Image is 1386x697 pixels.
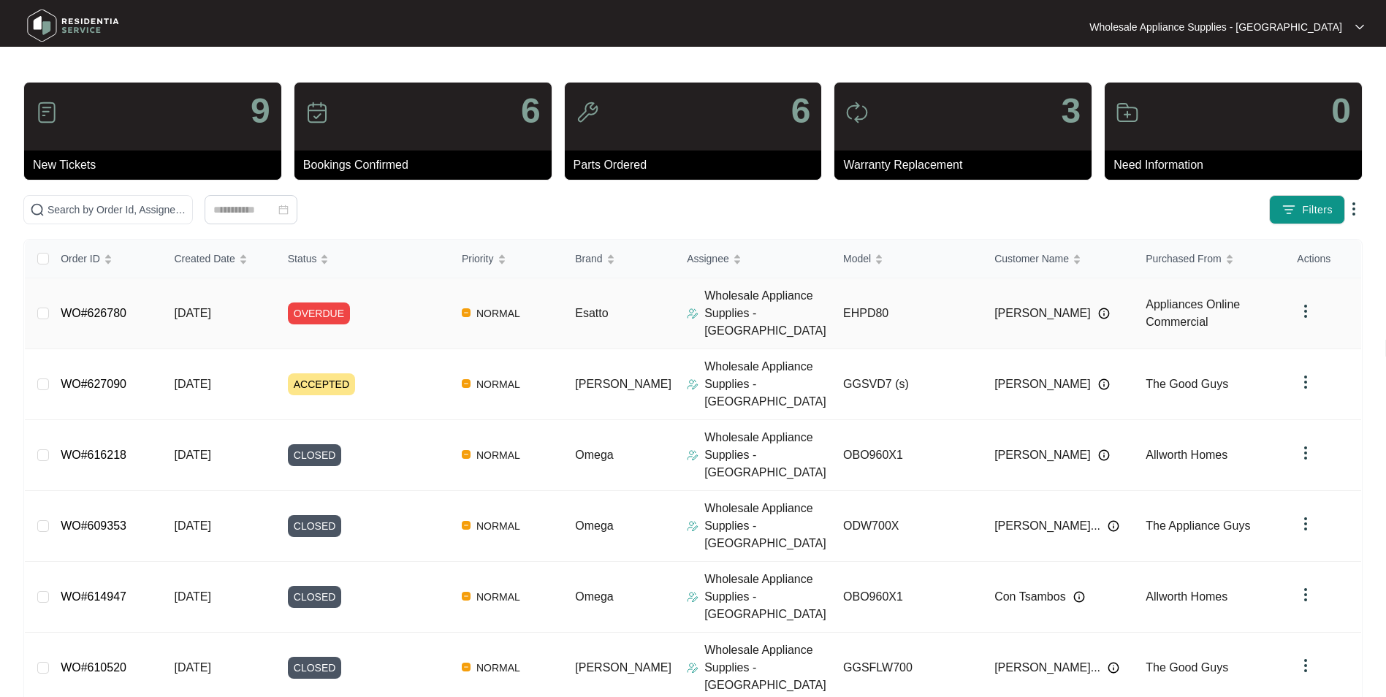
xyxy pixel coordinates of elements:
img: icon [576,101,599,124]
span: ACCEPTED [288,373,355,395]
span: CLOSED [288,444,342,466]
span: NORMAL [471,659,526,677]
p: Wholesale Appliance Supplies - [GEOGRAPHIC_DATA] [704,429,831,481]
p: Wholesale Appliance Supplies - [GEOGRAPHIC_DATA] [704,358,831,411]
span: [DATE] [174,661,210,674]
span: NORMAL [471,376,526,393]
img: dropdown arrow [1355,23,1364,31]
span: Appliances Online Commercial [1146,298,1240,328]
p: Bookings Confirmed [303,156,552,174]
img: Info icon [1073,591,1085,603]
th: Customer Name [983,240,1134,278]
td: OBO960X1 [831,420,983,491]
span: [PERSON_NAME] [575,661,671,674]
img: Info icon [1108,520,1119,532]
p: Wholesale Appliance Supplies - [GEOGRAPHIC_DATA] [704,641,831,694]
img: Info icon [1098,308,1110,319]
img: Assigner Icon [687,308,698,319]
p: Wholesale Appliance Supplies - [GEOGRAPHIC_DATA] [1089,20,1342,34]
span: The Good Guys [1146,661,1228,674]
span: Omega [575,590,613,603]
span: CLOSED [288,515,342,537]
span: Purchased From [1146,251,1221,267]
span: NORMAL [471,588,526,606]
span: Model [843,251,871,267]
span: [DATE] [174,307,210,319]
img: icon [845,101,869,124]
td: OBO960X1 [831,562,983,633]
span: [PERSON_NAME] [994,376,1091,393]
span: Omega [575,519,613,532]
th: Purchased From [1134,240,1285,278]
span: [DATE] [174,519,210,532]
a: WO#627090 [61,378,126,390]
p: 6 [521,94,541,129]
p: Parts Ordered [574,156,822,174]
p: Wholesale Appliance Supplies - [GEOGRAPHIC_DATA] [704,500,831,552]
img: Info icon [1108,662,1119,674]
a: WO#616218 [61,449,126,461]
img: icon [1116,101,1139,124]
button: filter iconFilters [1269,195,1345,224]
span: CLOSED [288,586,342,608]
span: Con Tsambos [994,588,1066,606]
span: Customer Name [994,251,1069,267]
span: [PERSON_NAME] [575,378,671,390]
img: filter icon [1282,202,1296,217]
span: Order ID [61,251,100,267]
img: Vercel Logo [462,592,471,601]
span: [DATE] [174,378,210,390]
td: ODW700X [831,491,983,562]
img: residentia service logo [22,4,124,47]
img: Vercel Logo [462,379,471,388]
a: WO#610520 [61,661,126,674]
img: dropdown arrow [1297,444,1314,462]
span: CLOSED [288,657,342,679]
img: icon [35,101,58,124]
span: Esatto [575,307,608,319]
span: Allworth Homes [1146,590,1227,603]
img: Info icon [1098,449,1110,461]
th: Assignee [675,240,831,278]
th: Brand [563,240,675,278]
a: WO#626780 [61,307,126,319]
span: NORMAL [471,446,526,464]
img: dropdown arrow [1297,586,1314,603]
p: 3 [1061,94,1081,129]
span: Omega [575,449,613,461]
span: [PERSON_NAME]... [994,517,1100,535]
p: New Tickets [33,156,281,174]
img: dropdown arrow [1297,302,1314,320]
img: Info icon [1098,378,1110,390]
span: Allworth Homes [1146,449,1227,461]
img: Vercel Logo [462,663,471,671]
span: Created Date [174,251,235,267]
p: 6 [791,94,811,129]
p: 0 [1331,94,1351,129]
span: [PERSON_NAME] [994,446,1091,464]
img: dropdown arrow [1345,200,1363,218]
a: WO#609353 [61,519,126,532]
p: Wholesale Appliance Supplies - [GEOGRAPHIC_DATA] [704,571,831,623]
th: Order ID [49,240,162,278]
p: Wholesale Appliance Supplies - [GEOGRAPHIC_DATA] [704,287,831,340]
th: Status [276,240,450,278]
p: Need Information [1113,156,1362,174]
span: Brand [575,251,602,267]
img: Vercel Logo [462,308,471,317]
span: [PERSON_NAME]... [994,659,1100,677]
span: [DATE] [174,590,210,603]
img: Vercel Logo [462,521,471,530]
td: EHPD80 [831,278,983,349]
th: Model [831,240,983,278]
input: Search by Order Id, Assignee Name, Customer Name, Brand and Model [47,202,186,218]
p: 9 [251,94,270,129]
span: [PERSON_NAME] [994,305,1091,322]
img: Assigner Icon [687,378,698,390]
img: dropdown arrow [1297,373,1314,391]
img: Assigner Icon [687,591,698,603]
p: Warranty Replacement [843,156,1092,174]
span: The Good Guys [1146,378,1228,390]
th: Actions [1285,240,1361,278]
span: Priority [462,251,494,267]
